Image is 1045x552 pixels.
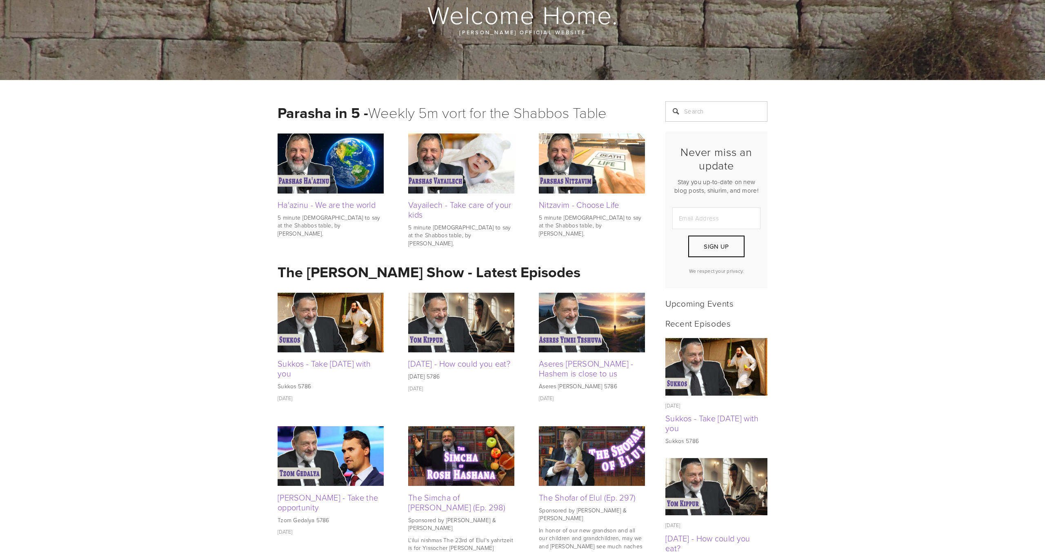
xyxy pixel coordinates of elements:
p: [PERSON_NAME] official website [327,28,718,37]
p: Sponsored by [PERSON_NAME] & [PERSON_NAME] [539,506,645,522]
img: Aseres Yimei Teshuva - Hashem is close to us [539,293,645,352]
h1: Weekly 5m vort for the Shabbos Table [278,101,645,124]
span: Sign Up [704,242,729,251]
p: Aseres [PERSON_NAME] 5786 [539,382,645,390]
img: Nitzavim - Choose Life [539,134,645,193]
h2: Never miss an update [672,145,760,172]
time: [DATE] [665,402,680,409]
h1: Welcome Home. [278,2,768,28]
img: The Simcha of Rosh Hashana (Ep. 298) [408,426,514,486]
button: Sign Up [688,236,745,257]
time: [DATE] [665,521,680,529]
a: The Shofar of Elul (Ep. 297) [539,492,636,503]
a: Aseres [PERSON_NAME] - Hashem is close to us [539,358,634,379]
p: 5 minute [DEMOGRAPHIC_DATA] to say at the Shabbos table, by [PERSON_NAME]. [278,214,384,238]
img: The Shofar of Elul (Ep. 297) [539,426,645,486]
a: The Simcha of [PERSON_NAME] (Ep. 298) [408,492,505,513]
p: Sukkos 5786 [278,382,384,390]
p: Tzom Gedalya 5786 [278,516,384,524]
input: Email Address [672,207,760,229]
time: [DATE] [278,528,293,535]
p: 5 minute [DEMOGRAPHIC_DATA] to say at the Shabbos table, by [PERSON_NAME]. [408,223,514,247]
p: [DATE] 5786 [408,372,514,381]
h2: Upcoming Events [665,298,767,308]
time: [DATE] [278,394,293,402]
strong: Parasha in 5 - [278,102,368,123]
a: Vayailech - Take care of your kids [408,199,511,220]
h2: Recent Episodes [665,318,767,328]
a: Sukkos - Take [DATE] with you [278,358,371,379]
img: Yom Kippur - How could you eat? [408,293,514,352]
a: Sukkos - Take [DATE] with you [665,412,759,434]
img: Ha'azinu - We are the world [278,134,384,193]
time: [DATE] [539,394,554,402]
p: Sponsored by [PERSON_NAME] & [PERSON_NAME] [408,516,514,532]
p: Sukkos 5786 [665,437,767,445]
p: In honor of our new grandson and all our children and grandchildren, may we and [PERSON_NAME] see... [539,526,645,550]
img: Sukkos - Take Yom Kippur with you [278,293,384,352]
a: [PERSON_NAME] - Take the opportunity [278,492,378,513]
p: Stay you up-to-date on new blog posts, shiurim, and more! [672,178,760,195]
a: [DATE] - How could you eat? [408,358,510,369]
strong: The [PERSON_NAME] Show - Latest Episodes [278,261,580,283]
a: Ha'azinu - We are the world [278,199,376,210]
a: Nitzavim - Choose Life [539,199,619,210]
img: Yom Kippur - How could you eat? [665,458,768,516]
img: Sukkos - Take Yom Kippur with you [665,338,768,396]
img: Vayailech - Take care of your kids [408,134,514,193]
img: Tzom Gedalya - Take the opportunity [278,426,384,486]
input: Search [665,101,767,122]
p: We respect your privacy. [672,267,760,274]
p: 5 minute [DEMOGRAPHIC_DATA] to say at the Shabbos table, by [PERSON_NAME]. [539,214,645,238]
time: [DATE] [408,385,423,392]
